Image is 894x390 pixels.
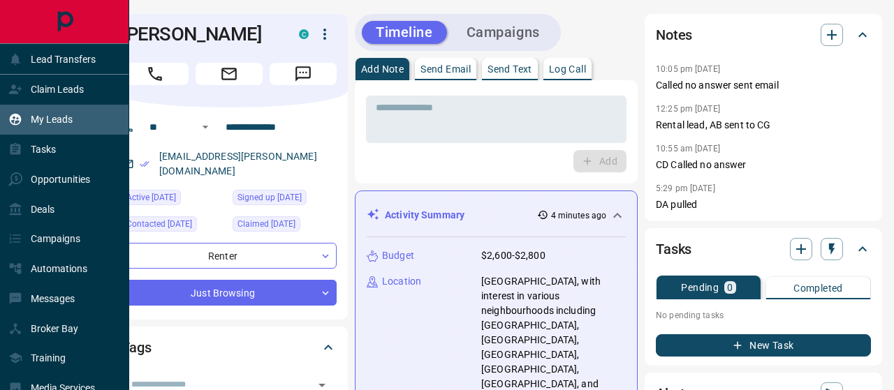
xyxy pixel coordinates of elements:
[362,21,447,44] button: Timeline
[656,158,871,172] p: CD Called no answer
[656,104,720,114] p: 12:25 pm [DATE]
[237,217,295,231] span: Claimed [DATE]
[270,63,337,85] span: Message
[793,283,843,293] p: Completed
[656,232,871,266] div: Tasks
[382,274,421,289] p: Location
[126,217,192,231] span: Contacted [DATE]
[656,238,691,260] h2: Tasks
[656,78,871,93] p: Called no answer sent email
[656,334,871,357] button: New Task
[656,197,871,212] p: DA pulled
[159,151,317,177] a: [EMAIL_ADDRESS][PERSON_NAME][DOMAIN_NAME]
[549,64,586,74] p: Log Call
[122,336,151,359] h2: Tags
[656,305,871,326] p: No pending tasks
[656,24,692,46] h2: Notes
[681,283,719,292] p: Pending
[481,248,545,263] p: $2,600-$2,800
[122,280,337,306] div: Just Browsing
[233,190,337,209] div: Thu Oct 09 2025
[385,208,464,223] p: Activity Summary
[656,144,720,153] p: 10:55 am [DATE]
[656,18,871,52] div: Notes
[122,243,337,269] div: Renter
[122,331,337,364] div: Tags
[237,190,302,204] span: Signed up [DATE]
[656,183,715,193] p: 5:29 pm [DATE]
[656,118,871,133] p: Rental lead, AB sent to CG
[196,63,263,85] span: Email
[140,159,149,169] svg: Email Verified
[453,21,554,44] button: Campaigns
[126,190,176,204] span: Active [DATE]
[122,23,278,45] h1: [PERSON_NAME]
[367,202,626,228] div: Activity Summary4 minutes ago
[656,64,720,74] p: 10:05 pm [DATE]
[361,64,404,74] p: Add Note
[488,64,532,74] p: Send Text
[551,209,606,222] p: 4 minutes ago
[122,216,226,236] div: Fri Oct 10 2025
[233,216,337,236] div: Fri Oct 10 2025
[122,190,226,209] div: Sat Oct 11 2025
[122,63,189,85] span: Call
[382,248,414,263] p: Budget
[727,283,733,292] p: 0
[420,64,471,74] p: Send Email
[197,119,214,135] button: Open
[299,29,309,39] div: condos.ca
